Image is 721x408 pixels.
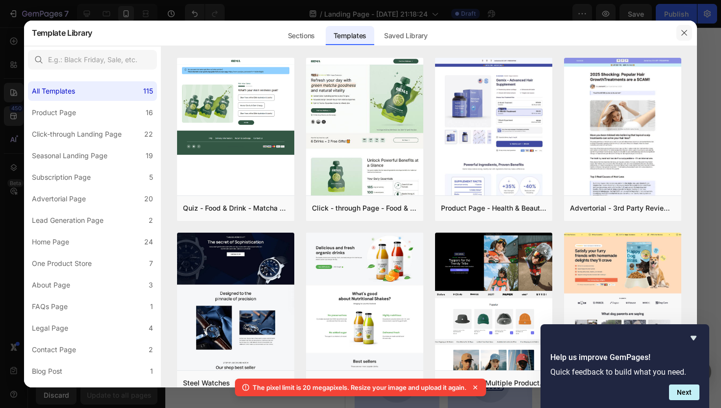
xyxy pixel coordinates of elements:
div: 2 [149,387,153,399]
a: Shop Now [113,38,184,61]
div: Home Page - Multiple Product - Apparel - Style 4 [441,377,546,389]
button: Hide survey [688,332,699,344]
div: Steel Watches [183,377,230,389]
div: Product Page [32,107,76,119]
div: Legal Page [32,322,68,334]
div: 2 [149,344,153,356]
div: 22 [144,128,153,140]
div: Blog Post [32,365,62,377]
div: 2 [149,215,153,226]
div: Product Page - Health & Beauty - Hair Supplement [441,202,546,214]
p: Quick feedback to build what you need. [550,367,699,377]
div: Sections [280,26,323,46]
span: Mobile ( 400 px) [55,5,97,15]
div: Click - through Page - Food & Drink - Matcha Glow Shot [312,202,417,214]
img: gempages_580797829136516014-0122e8c9-bc21-4d26-b6f0-11dcdb4ca090.svg [12,32,94,68]
div: Advertorial - 3rd Party Review - The Before Image - Hair Supplement [570,202,675,214]
div: 7 [149,258,153,269]
div: 16 [146,107,153,119]
p: Shop Now [130,46,166,55]
p: The pixel limit is 20 megapixels. Resize your image and upload it again. [253,383,466,392]
div: Advertorial Page [32,193,86,205]
button: Next question [669,384,699,400]
h2: Why Choose Our Orthopedic Pillows? [26,284,171,312]
div: 24 [144,236,153,248]
img: quiz-1.png [177,58,294,155]
img: gempages_580797829136516014-24ac61d9-ab8c-418f-a8eb-df22d2e6297e.png [31,335,72,375]
div: 4 [149,322,153,334]
h2: Template Library [32,20,92,46]
p: Say goodbye to neck pain and restless nights [13,159,183,168]
div: Saved Library [376,26,436,46]
div: All Templates [32,85,75,97]
img: gempages_580797829136516014-5e0217b4-5555-4fa8-894c-18ccb57f6a55.png [125,335,165,375]
div: FAQs Page [32,301,68,312]
div: One Product Store [32,258,92,269]
div: Home Page [32,236,69,248]
div: Quiz - Food & Drink - Matcha Glow Shot [183,202,288,214]
div: 1 [150,301,153,312]
div: 1 [150,365,153,377]
h2: Help us improve GemPages! [550,352,699,363]
div: Contact Page [32,344,76,356]
div: Click-through Landing Page [32,128,122,140]
div: 3 [149,279,153,291]
div: 115 [143,85,153,97]
div: Templates [326,26,374,46]
input: E.g.: Black Friday, Sale, etc. [28,50,157,70]
h1: Discover Comfort & Support with Our Orthopedic Pillows [12,88,184,150]
div: Seasonal Landing Page [32,150,107,162]
div: 19 [146,150,153,162]
div: About Page [32,279,70,291]
div: Blog List [32,387,59,399]
a: GET YOURS NOW [12,185,113,210]
div: Help us improve GemPages! [550,332,699,400]
div: Lead Generation Page [32,215,103,226]
div: 5 [149,171,153,183]
p: GET YOURS NOW [31,192,95,202]
div: Subscription Page [32,171,91,183]
div: 20 [144,193,153,205]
